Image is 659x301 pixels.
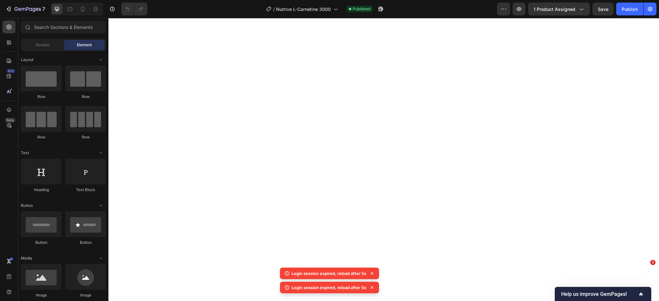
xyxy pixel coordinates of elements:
[96,55,106,65] span: Toggle open
[528,3,590,15] button: 1 product assigned
[650,260,655,265] span: 1
[622,6,638,13] div: Publish
[21,255,32,261] span: Media
[65,292,106,298] div: Image
[534,6,575,13] span: 1 product assigned
[561,291,637,297] span: Help us improve GemPages!
[36,42,50,48] span: Section
[5,118,15,123] div: Beta
[96,148,106,158] span: Toggle open
[21,134,61,140] div: Row
[108,18,659,301] iframe: Design area
[21,57,33,63] span: Layout
[6,68,15,74] div: 450
[42,5,45,13] p: 7
[292,270,366,277] p: Login session expired, reload after 5s
[65,187,106,193] div: Text Block
[276,6,331,13] span: Nutrive L-Carnetine 3000
[21,150,29,156] span: Text
[65,94,106,100] div: Row
[21,203,33,208] span: Button
[96,253,106,263] span: Toggle open
[121,3,147,15] div: Undo/Redo
[21,240,61,245] div: Button
[273,6,275,13] span: /
[21,94,61,100] div: Row
[292,284,366,291] p: Login session expired, reload after 5s
[65,134,106,140] div: Row
[65,240,106,245] div: Button
[77,42,92,48] span: Element
[561,290,645,298] button: Show survey - Help us improve GemPages!
[592,3,614,15] button: Save
[637,270,653,285] iframe: Intercom live chat
[21,187,61,193] div: Heading
[21,21,106,33] input: Search Sections & Elements
[616,3,643,15] button: Publish
[96,200,106,211] span: Toggle open
[598,6,608,12] span: Save
[21,292,61,298] div: Image
[3,3,48,15] button: 7
[353,6,370,12] span: Published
